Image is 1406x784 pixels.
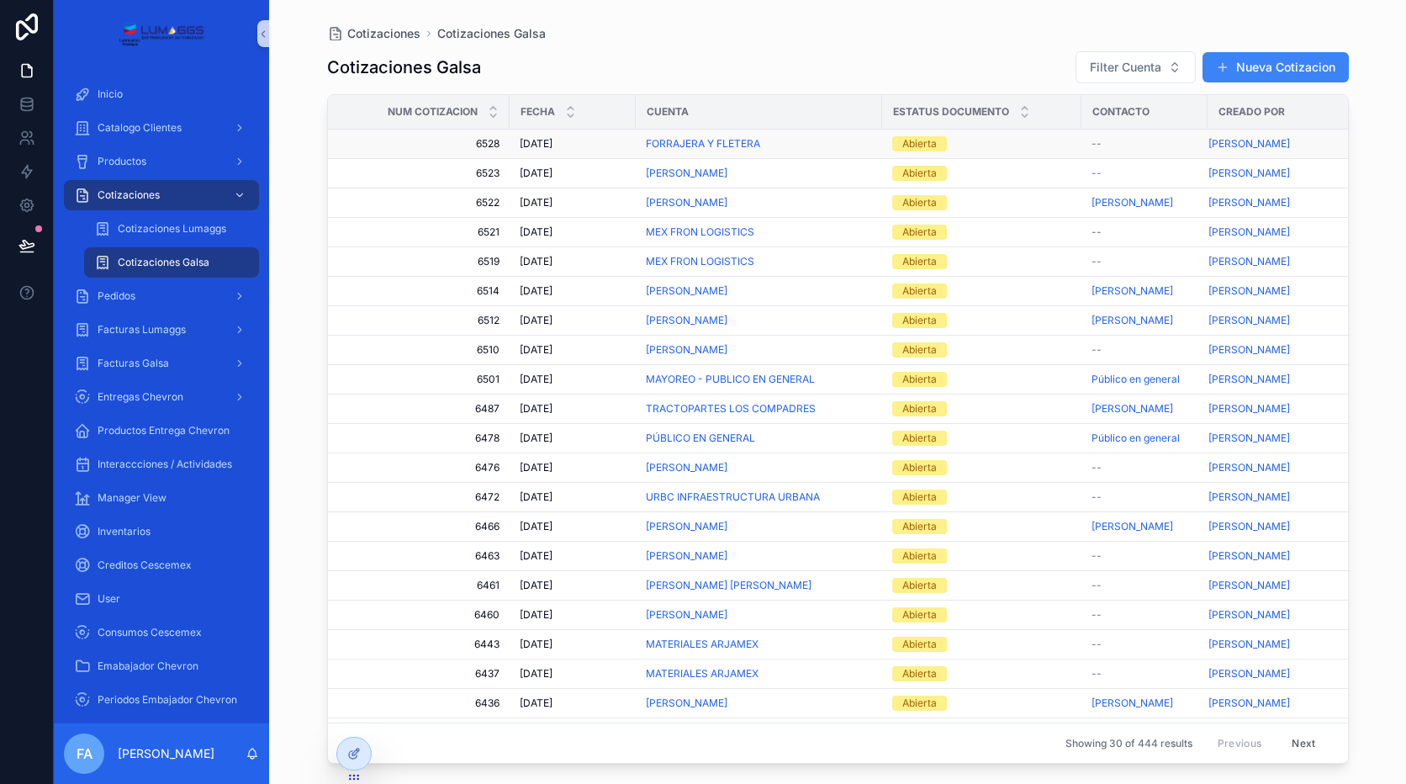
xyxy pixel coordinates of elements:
a: [PERSON_NAME] [1208,432,1290,445]
span: Interaccciones / Actividades [98,458,232,471]
a: Abierta [892,313,1071,328]
a: [DATE] [520,520,626,533]
a: Abierta [892,578,1071,593]
div: Abierta [902,313,937,328]
span: Creditos Cescemex [98,559,192,572]
span: 6460 [348,608,499,622]
a: Abierta [892,519,1071,534]
a: Abierta [892,607,1071,622]
a: TRACTOPARTES LOS COMPADRES [646,402,816,416]
span: -- [1091,638,1102,651]
a: [DATE] [520,461,626,474]
a: [PERSON_NAME] [1208,520,1360,533]
a: URBC INFRAESTRUCTURA URBANA [646,490,820,504]
a: TRACTOPARTES LOS COMPADRES [646,402,872,416]
a: Cotizaciones Galsa [437,25,546,42]
a: [PERSON_NAME] [646,167,727,180]
span: Cotizaciones [98,188,160,202]
span: [PERSON_NAME] [1208,343,1290,357]
span: [PERSON_NAME] [PERSON_NAME] [646,579,811,592]
span: [PERSON_NAME] [1208,579,1290,592]
a: [PERSON_NAME] [1208,461,1360,474]
span: [PERSON_NAME] [1208,549,1290,563]
span: 6514 [348,284,499,298]
span: -- [1091,255,1102,268]
a: [PERSON_NAME] [1091,314,1173,327]
span: [DATE] [520,520,552,533]
a: [PERSON_NAME] [1208,402,1290,416]
a: [DATE] [520,549,626,563]
span: [PERSON_NAME] [1208,314,1290,327]
span: 6476 [348,461,499,474]
a: Abierta [892,548,1071,564]
div: Abierta [902,372,937,387]
a: Productos Entrega Chevron [64,416,259,446]
a: [PERSON_NAME] [1208,255,1360,268]
a: Abierta [892,136,1071,151]
span: [DATE] [520,549,552,563]
span: 6487 [348,402,499,416]
a: [PERSON_NAME] [1208,284,1360,298]
a: Abierta [892,254,1071,269]
a: MEX FRON LOGISTICS [646,255,754,268]
span: -- [1091,579,1102,592]
div: Abierta [902,225,937,240]
a: [PERSON_NAME] [1091,196,1197,209]
a: Catalogo Clientes [64,113,259,143]
a: [PERSON_NAME] [1091,284,1197,298]
span: User [98,592,120,606]
span: MATERIALES ARJAMEX [646,638,758,651]
img: App logo [119,20,203,47]
a: [PERSON_NAME] [646,343,872,357]
a: [PERSON_NAME] [1091,284,1173,298]
a: Abierta [892,195,1071,210]
a: 6523 [348,167,499,180]
span: [DATE] [520,284,552,298]
a: [PERSON_NAME] [1208,461,1290,474]
span: -- [1091,167,1102,180]
span: -- [1091,461,1102,474]
span: Productos [98,155,146,168]
a: Creditos Cescemex [64,550,259,580]
a: Consumos Cescemex [64,617,259,648]
a: [DATE] [520,314,626,327]
a: Productos [64,146,259,177]
a: 6510 [348,343,499,357]
a: 6472 [348,490,499,504]
span: [DATE] [520,255,552,268]
div: Abierta [902,195,937,210]
a: [DATE] [520,343,626,357]
a: [PERSON_NAME] [1208,167,1290,180]
span: [PERSON_NAME] [1208,284,1290,298]
a: MEX FRON LOGISTICS [646,225,754,239]
span: [PERSON_NAME] [1091,402,1173,416]
span: Cotizaciones Galsa [118,256,209,269]
a: Abierta [892,166,1071,181]
a: -- [1091,343,1197,357]
a: FORRAJERA Y FLETERA [646,137,872,151]
a: Abierta [892,460,1071,475]
a: [PERSON_NAME] [646,343,727,357]
a: Público en general [1091,432,1180,445]
a: -- [1091,579,1197,592]
a: -- [1091,549,1197,563]
a: Entregas Chevron [64,382,259,412]
span: [DATE] [520,402,552,416]
a: [PERSON_NAME] [1208,314,1360,327]
a: [PERSON_NAME] [646,520,727,533]
a: [PERSON_NAME] [1208,402,1360,416]
a: [PERSON_NAME] [PERSON_NAME] [646,579,872,592]
a: [PERSON_NAME] [646,608,872,622]
a: Inventarios [64,516,259,547]
a: [DATE] [520,255,626,268]
span: Entregas Chevron [98,390,183,404]
span: [PERSON_NAME] [646,196,727,209]
a: Facturas Galsa [64,348,259,379]
a: [PERSON_NAME] [646,520,872,533]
